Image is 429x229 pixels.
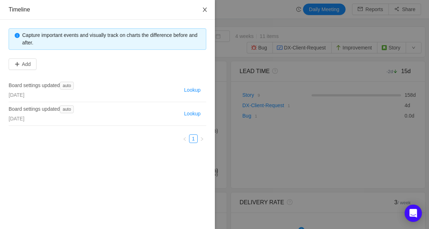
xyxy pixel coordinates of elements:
[9,106,60,112] span: Board settings updated
[202,7,208,13] i: icon: close
[60,105,74,113] span: auto
[9,91,164,99] div: [DATE]
[200,137,204,141] i: icon: right
[22,32,197,46] span: Capture important events and visually track on charts the difference before and after.
[189,135,197,143] a: 1
[181,110,203,118] button: Lookup
[189,134,198,143] li: 1
[9,6,206,14] div: Timeline
[405,205,422,222] div: Open Intercom Messenger
[181,86,203,95] button: Lookup
[15,33,20,38] i: icon: info-circle
[9,82,60,88] span: Board settings updated
[9,58,37,70] button: Add
[9,115,164,123] div: [DATE]
[198,134,206,143] li: Next Page
[60,82,74,90] span: auto
[183,137,187,141] i: icon: left
[180,134,189,143] li: Previous Page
